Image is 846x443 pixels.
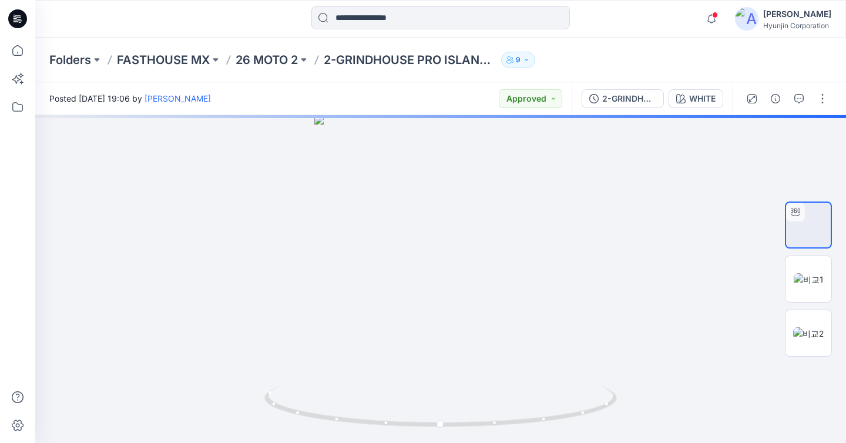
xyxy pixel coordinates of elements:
button: Details [766,89,785,108]
p: 2-GRINDHOUSE PRO ISLAND HOPPING GLOVE YOUTH [324,52,496,68]
div: Hyunjin Corporation [763,21,831,30]
img: avatar [735,7,758,31]
img: 비교1 [794,273,824,286]
a: 26 MOTO 2 [236,52,298,68]
div: WHITE [689,92,716,105]
a: FASTHOUSE MX [117,52,210,68]
button: 2-GRINDHOUSE PRO ISLAND HOPPING GLOVE YOUTH [582,89,664,108]
div: [PERSON_NAME] [763,7,831,21]
button: 9 [501,52,535,68]
img: 비교2 [793,327,824,340]
span: Posted [DATE] 19:06 by [49,92,211,105]
a: Folders [49,52,91,68]
p: 9 [516,53,521,66]
a: [PERSON_NAME] [145,93,211,103]
button: WHITE [669,89,723,108]
div: 2-GRINDHOUSE PRO ISLAND HOPPING GLOVE YOUTH [602,92,656,105]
